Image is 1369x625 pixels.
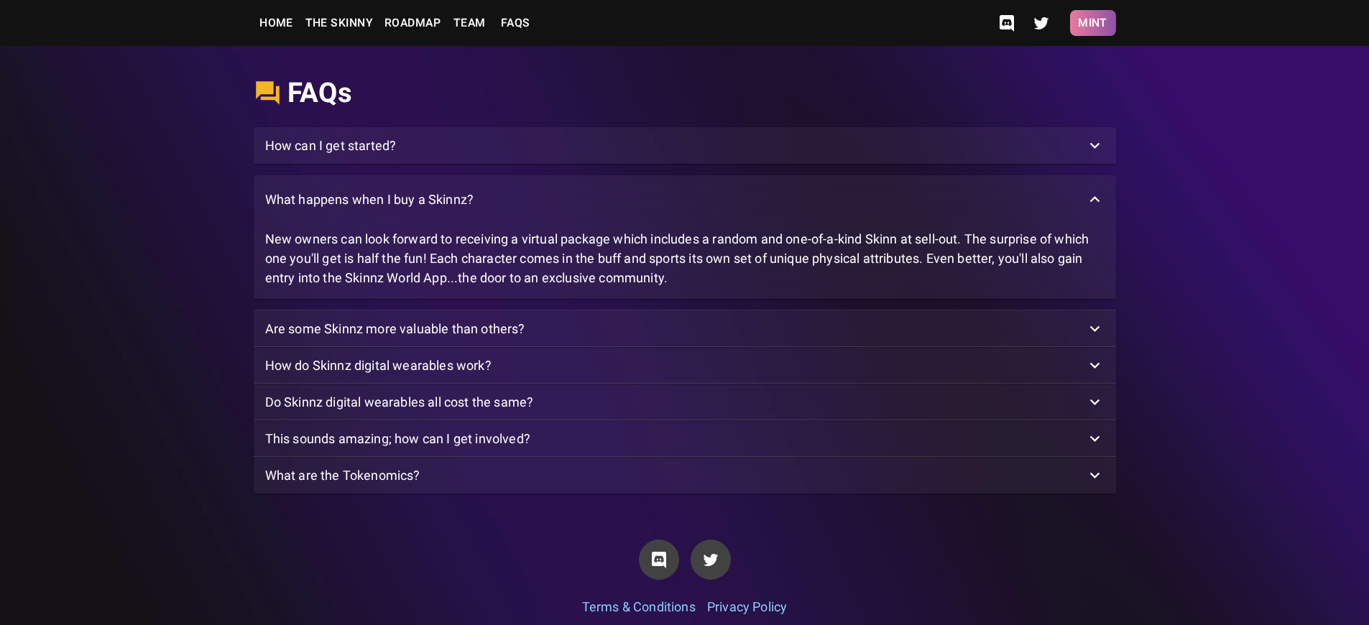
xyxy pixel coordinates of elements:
[265,190,474,209] p: What happens when I buy a Skinnz?
[265,319,525,338] p: Are some Skinnz more valuable than others?
[707,599,787,614] a: Privacy Policy
[265,392,534,412] p: Do Skinnz digital wearables all cost the same?
[254,127,1116,164] div: How can I get started?
[1070,10,1116,36] button: Mint
[254,175,1116,223] div: What happens when I buy a Skinnz?
[265,356,492,375] p: How do Skinnz digital wearables work?
[582,599,696,614] a: Terms & Conditions
[265,136,397,155] p: How can I get started?
[254,310,1116,347] div: Are some Skinnz more valuable than others?
[446,9,492,37] a: Team
[254,457,1116,494] div: What are the Tokenomics?
[287,76,352,110] h4: FAQs
[254,420,1116,457] div: This sounds amazing; how can I get involved?
[254,9,300,37] a: Home
[265,429,530,448] p: This sounds amazing; how can I get involved?
[254,384,1116,420] div: Do Skinnz digital wearables all cost the same?
[300,9,379,37] a: The Skinny
[265,229,1105,287] p: New owners can look forward to receiving a virtual package which includes a random and one-of-a-k...
[379,9,446,37] a: Roadmap
[254,347,1116,384] div: How do Skinnz digital wearables work?
[492,9,538,37] a: FAQs
[265,466,420,485] p: What are the Tokenomics?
